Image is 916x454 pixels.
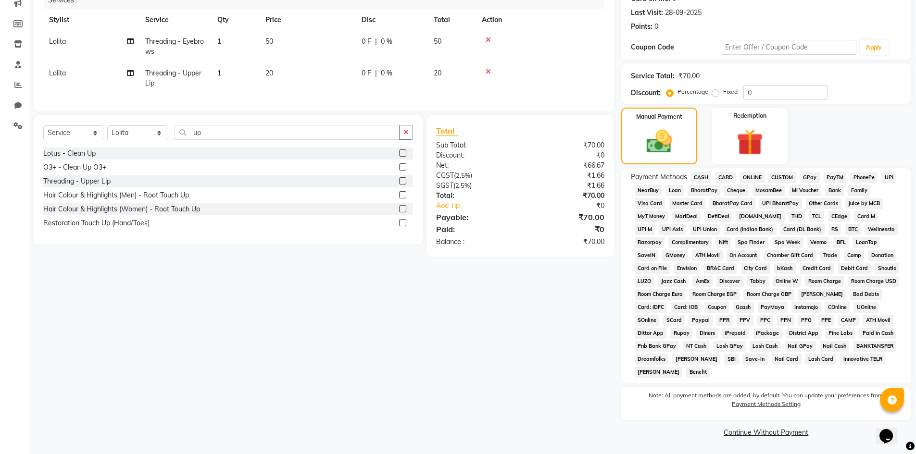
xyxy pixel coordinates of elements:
span: Paypal [689,315,713,326]
span: AmEx [692,276,713,287]
div: ( ) [429,171,520,181]
div: ₹66.67 [520,160,612,171]
span: bKash [774,263,796,274]
span: Room Charge Euro [635,289,686,300]
span: THD [789,211,805,222]
span: Donation [868,250,896,261]
span: Trade [820,250,841,261]
span: Total [436,126,458,136]
span: BFL [833,237,849,248]
span: | [375,68,377,78]
div: Sub Total: [429,140,520,150]
span: Card: IOB [671,302,701,313]
span: SCard [663,315,685,326]
span: PPC [757,315,774,326]
span: ATH Movil [692,250,723,261]
span: Benefit [686,367,710,378]
span: UPI Union [690,224,720,235]
span: RS [828,224,841,235]
span: Lash GPay [713,341,746,352]
span: Lolita [49,69,66,77]
span: PPR [716,315,733,326]
span: Bad Debts [850,289,882,300]
span: UPI [881,172,896,183]
a: Add Tip [429,201,535,211]
div: ₹0 [520,223,612,235]
span: MI Voucher [789,185,822,196]
span: MariDeal [672,211,701,222]
div: Service Total: [631,71,675,81]
span: NT Cash [683,341,709,352]
span: Nail Cash [820,341,850,352]
span: Room Charge [805,276,844,287]
label: Payment Methods Setting [732,400,801,408]
span: Card on File [635,263,670,274]
input: Search or Scan [175,125,400,140]
span: Loan [665,185,684,196]
div: ₹70.00 [520,140,612,150]
span: [PERSON_NAME] [635,367,683,378]
span: Pnb Bank GPay [635,341,679,352]
input: Enter Offer / Coupon Code [721,40,856,55]
span: Room Charge EGP [689,289,740,300]
span: SaveIN [635,250,659,261]
th: Disc [356,9,428,31]
span: Razorpay [635,237,665,248]
span: Payment Methods [631,172,687,182]
div: Balance : [429,237,520,247]
span: Card (DL Bank) [780,224,825,235]
span: CARD [715,172,736,183]
span: [DOMAIN_NAME] [736,211,785,222]
span: Venmo [807,237,830,248]
th: Service [139,9,212,31]
span: Family [848,185,870,196]
span: UOnline [853,302,879,313]
span: UPI M [635,224,655,235]
div: Net: [429,160,520,171]
label: Note: All payment methods are added, by default. You can update your preferences from [631,391,902,412]
div: ₹70.00 [520,191,612,201]
th: Total [428,9,476,31]
span: Shoutlo [875,263,899,274]
span: Envision [674,263,700,274]
div: ₹70.00 [520,237,612,247]
span: Other Cards [806,198,841,209]
img: _gift.svg [728,126,771,159]
span: 0 F [362,37,371,47]
span: Lolita [49,37,66,46]
span: UPI BharatPay [759,198,802,209]
span: PayMaya [758,302,788,313]
span: Coupon [704,302,729,313]
span: 0 F [362,68,371,78]
span: LoanTap [853,237,880,248]
span: PayTM [824,172,847,183]
span: BharatPay Card [709,198,755,209]
span: Spa Week [772,237,803,248]
span: Credit Card [800,263,834,274]
span: [PERSON_NAME] [798,289,846,300]
div: Hair Colour & Highlights (Women) - Root Touch Up [43,204,200,214]
img: _cash.svg [639,127,680,156]
span: Nail Card [772,354,802,365]
span: Visa Card [635,198,665,209]
span: PhonePe [850,172,878,183]
div: ₹0 [536,201,612,211]
span: DefiDeal [704,211,732,222]
span: TCL [809,211,825,222]
span: Room Charge GBP [743,289,794,300]
span: Complimentary [668,237,712,248]
span: | [375,37,377,47]
span: GPay [800,172,820,183]
span: Card M [854,211,878,222]
span: 50 [434,37,441,46]
th: Price [260,9,356,31]
span: 2.5% [456,172,470,179]
span: 0 % [381,37,392,47]
span: Save-In [742,354,768,365]
label: Redemption [733,111,766,120]
span: PPN [777,315,794,326]
span: 1 [217,37,221,46]
span: Instamojo [791,302,821,313]
div: Discount: [631,88,661,98]
span: Discover [716,276,743,287]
